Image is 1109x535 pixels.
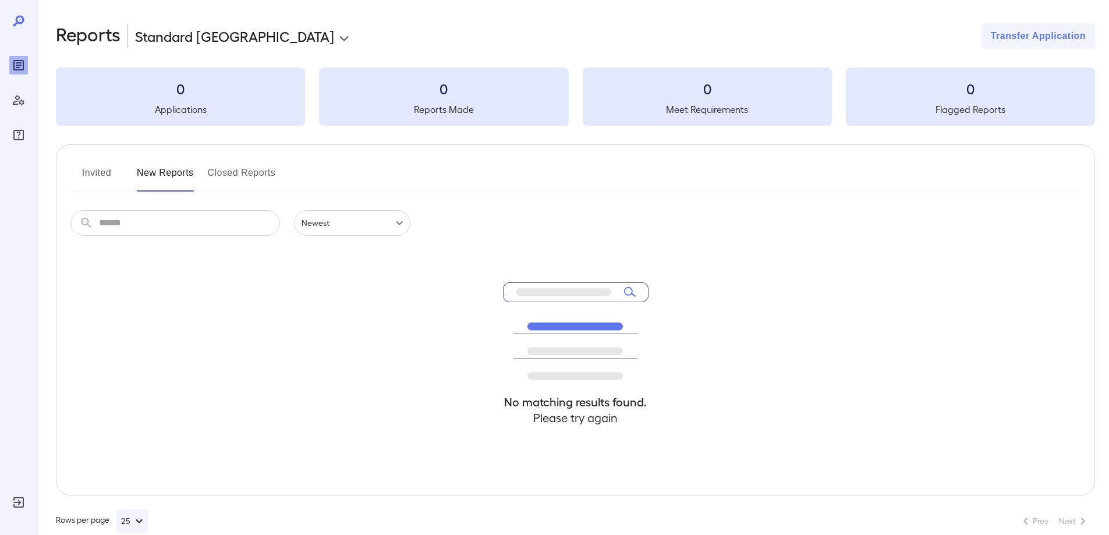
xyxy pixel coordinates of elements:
[9,56,28,75] div: Reports
[208,164,276,192] button: Closed Reports
[503,394,649,410] h4: No matching results found.
[319,79,568,98] h3: 0
[982,23,1095,49] button: Transfer Application
[56,23,121,49] h2: Reports
[9,91,28,109] div: Manage Users
[56,509,148,533] div: Rows per page
[583,79,832,98] h3: 0
[846,79,1095,98] h3: 0
[9,126,28,144] div: FAQ
[846,102,1095,116] h5: Flagged Reports
[135,27,334,45] p: Standard [GEOGRAPHIC_DATA]
[319,102,568,116] h5: Reports Made
[56,102,305,116] h5: Applications
[503,410,649,426] h4: Please try again
[9,493,28,512] div: Log Out
[56,79,305,98] h3: 0
[1014,512,1095,530] nav: pagination navigation
[56,68,1095,126] summary: 0Applications0Reports Made0Meet Requirements0Flagged Reports
[294,210,410,236] div: Newest
[137,164,194,192] button: New Reports
[116,509,148,533] button: 25
[583,102,832,116] h5: Meet Requirements
[70,164,123,192] button: Invited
